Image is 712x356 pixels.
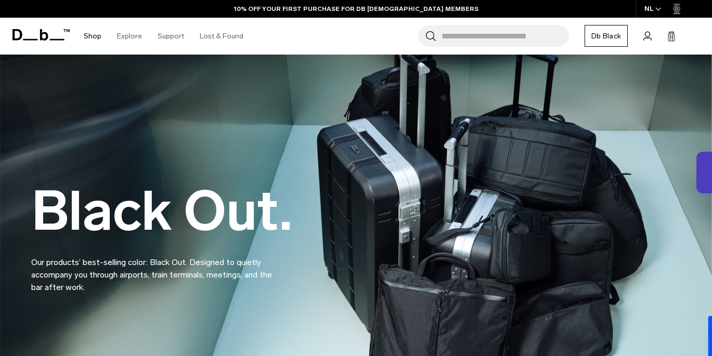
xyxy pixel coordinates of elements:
a: 10% OFF YOUR FIRST PURCHASE FOR DB [DEMOGRAPHIC_DATA] MEMBERS [234,4,478,14]
a: Db Black [585,25,628,47]
a: Explore [117,18,142,55]
a: Support [158,18,184,55]
a: Shop [84,18,101,55]
h2: Black Out. [31,184,292,239]
p: Our products’ best-selling color: Black Out. Designed to quietly accompany you through airports, ... [31,244,281,294]
nav: Main Navigation [76,18,251,55]
a: Lost & Found [200,18,243,55]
